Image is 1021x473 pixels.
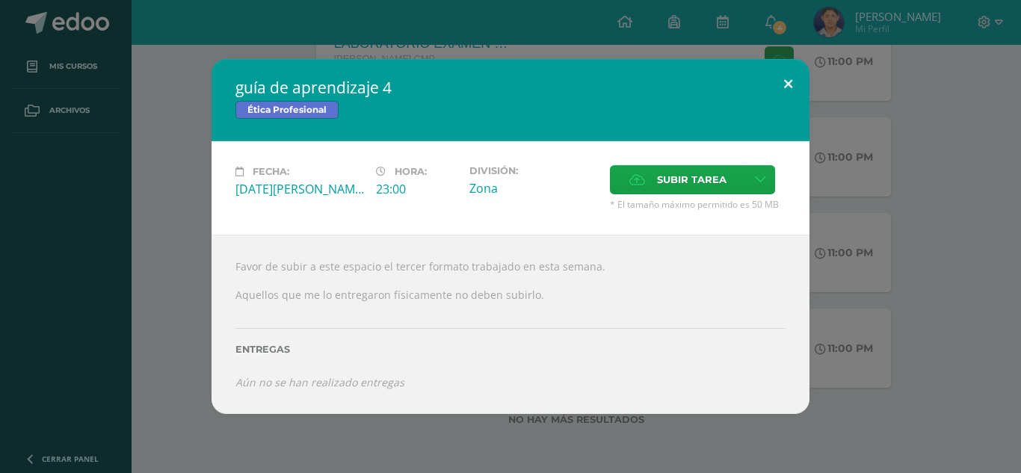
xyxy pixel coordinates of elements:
span: Fecha: [253,166,289,177]
button: Close (Esc) [767,59,809,110]
h2: guía de aprendizaje 4 [235,77,786,98]
span: Ética Profesional [235,101,339,119]
label: División: [469,165,598,176]
div: [DATE][PERSON_NAME] [235,181,364,197]
span: * El tamaño máximo permitido es 50 MB [610,198,786,211]
div: Favor de subir a este espacio el tercer formato trabajado en esta semana. Aquellos que me lo entr... [212,235,809,414]
div: Zona [469,180,598,197]
i: Aún no se han realizado entregas [235,375,404,389]
span: Hora: [395,166,427,177]
span: Subir tarea [657,166,727,194]
label: Entregas [235,344,786,355]
div: 23:00 [376,181,457,197]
